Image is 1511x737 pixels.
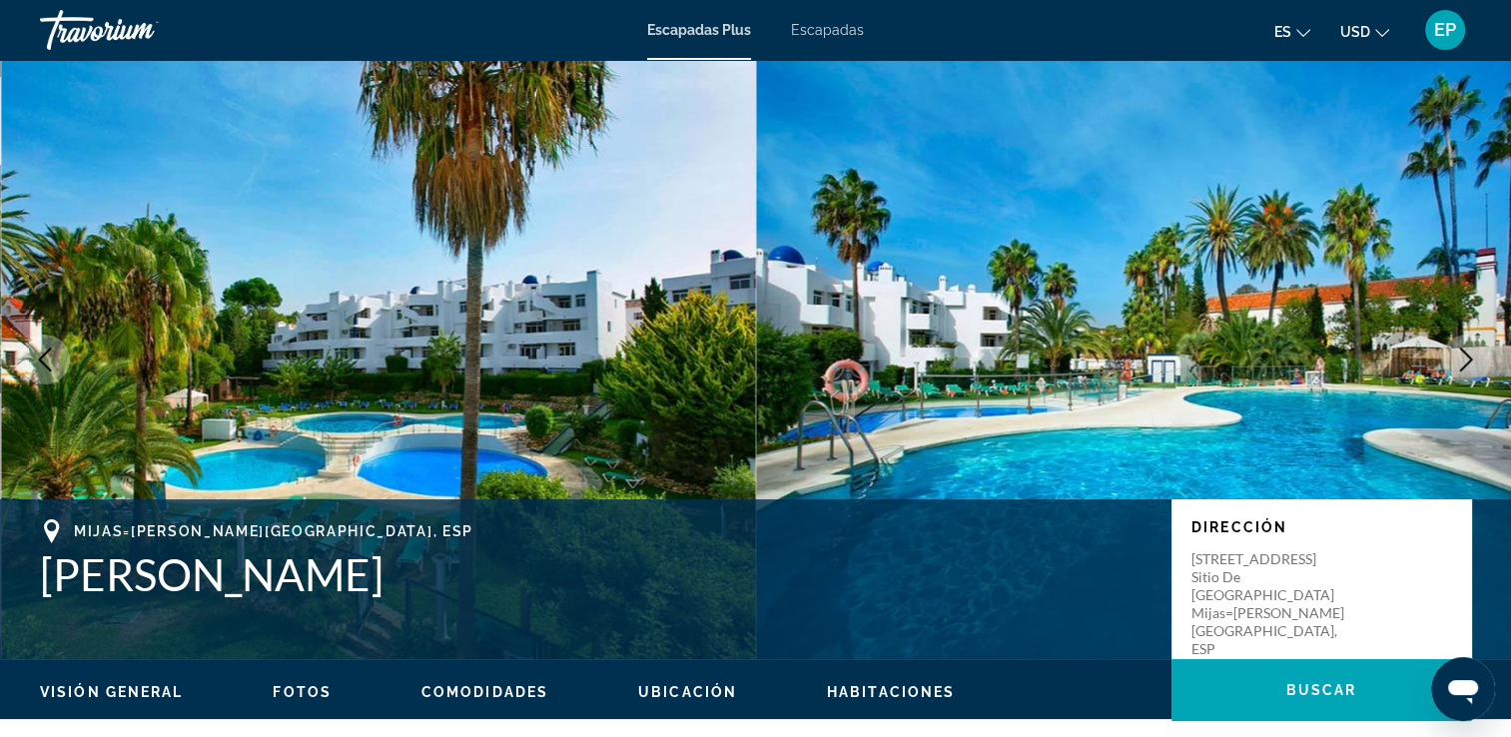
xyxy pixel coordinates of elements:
h1: [PERSON_NAME] [40,548,1151,600]
p: [STREET_ADDRESS] Sitio de [GEOGRAPHIC_DATA] Mijas=[PERSON_NAME][GEOGRAPHIC_DATA], ESP [1191,550,1351,658]
button: Cambiar idioma [1274,17,1310,46]
button: Comodidades [421,683,548,701]
span: Comodidades [421,684,548,700]
p: Dirección [1191,519,1451,535]
span: Visión general [40,684,183,700]
button: Cambiar moneda [1340,17,1389,46]
button: Habitaciones [827,683,955,701]
button: Ubicación [638,683,737,701]
span: Ubicación [638,684,737,700]
a: Escapadas [791,22,864,38]
iframe: Button to launch messaging window [1431,657,1495,721]
button: Visión general [40,683,183,701]
a: Travorium [40,4,240,56]
button: Buscar [1171,659,1471,721]
span: Fotos [273,684,332,700]
a: Escapadas Plus [647,22,751,38]
span: es [1274,24,1291,40]
button: Menú de usuario [1419,9,1471,51]
button: Imagen anterior [20,335,70,384]
span: Buscar [1286,682,1357,698]
button: Fotos [273,683,332,701]
span: USD [1340,24,1370,40]
span: EP [1434,20,1456,40]
span: Habitaciones [827,684,955,700]
button: Siguiente imagen [1441,335,1491,384]
span: Mijas=[PERSON_NAME][GEOGRAPHIC_DATA], ESP [74,523,473,539]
